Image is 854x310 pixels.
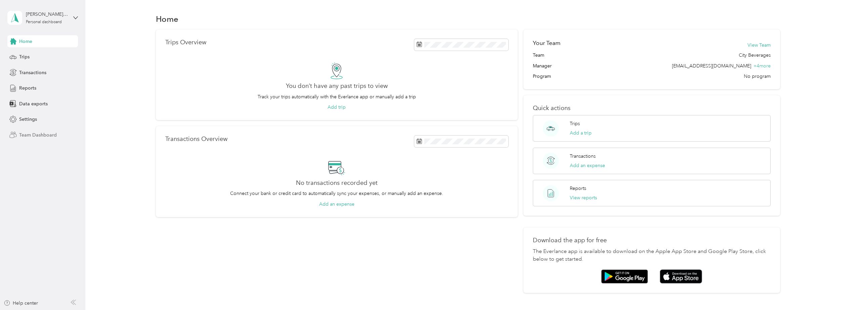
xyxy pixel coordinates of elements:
button: Help center [4,300,38,307]
p: Transactions Overview [165,136,227,143]
span: Settings [19,116,37,123]
button: Add an expense [319,201,354,208]
span: + 4 more [754,63,771,69]
span: Transactions [19,69,46,76]
p: Trips Overview [165,39,206,46]
div: [PERSON_NAME][EMAIL_ADDRESS][PERSON_NAME][DOMAIN_NAME] [26,11,68,18]
p: Trips [570,120,580,127]
span: City Beverages [739,52,771,59]
span: Trips [19,53,30,60]
span: Manager [533,62,552,69]
h2: No transactions recorded yet [296,179,378,187]
span: No program [744,73,771,80]
p: Quick actions [533,105,771,112]
div: Personal dashboard [26,20,62,24]
h2: Your Team [533,39,560,47]
h1: Home [156,15,178,22]
iframe: Everlance-gr Chat Button Frame [816,272,854,310]
h2: You don’t have any past trips to view [286,83,388,90]
button: Add a trip [570,130,592,137]
p: Reports [570,185,586,192]
span: Program [533,73,551,80]
p: Connect your bank or credit card to automatically sync your expenses, or manually add an expense. [230,190,443,197]
span: Team Dashboard [19,132,57,139]
p: Download the app for free [533,237,771,244]
button: Add an expense [570,162,605,169]
span: Team [533,52,544,59]
img: App store [660,269,702,284]
button: View reports [570,194,597,201]
span: Reports [19,85,36,92]
p: Transactions [570,153,596,160]
button: Add trip [328,104,346,111]
img: Google play [601,269,648,283]
span: [EMAIL_ADDRESS][DOMAIN_NAME] [672,63,751,69]
button: View Team [748,42,771,49]
p: Track your trips automatically with the Everlance app or manually add a trip [258,93,416,100]
span: Home [19,38,32,45]
span: Data exports [19,100,48,107]
p: The Everlance app is available to download on the Apple App Store and Google Play Store, click be... [533,248,771,264]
